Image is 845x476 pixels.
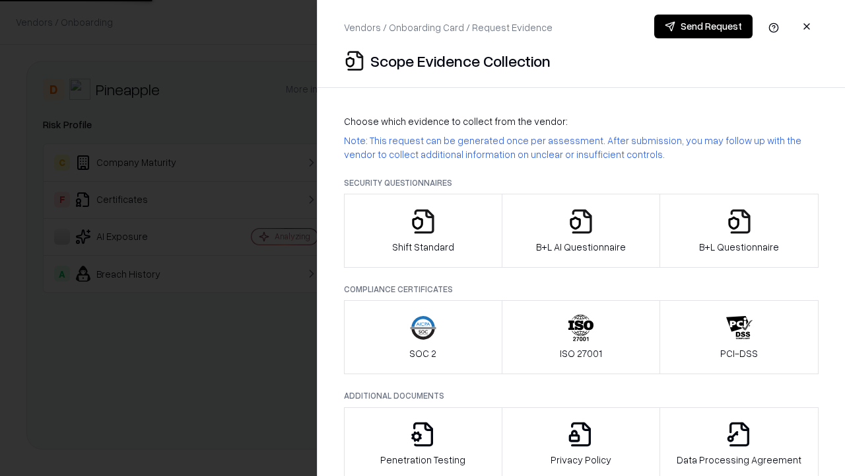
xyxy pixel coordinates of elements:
p: B+L Questionnaire [699,240,779,254]
button: Send Request [654,15,753,38]
button: Shift Standard [344,194,502,268]
button: SOC 2 [344,300,502,374]
p: PCI-DSS [720,346,758,360]
p: Security Questionnaires [344,177,819,188]
p: Data Processing Agreement [677,453,801,467]
button: ISO 27001 [502,300,661,374]
p: Additional Documents [344,390,819,401]
button: B+L AI Questionnaire [502,194,661,268]
p: Choose which evidence to collect from the vendor: [344,114,819,128]
p: ISO 27001 [560,346,602,360]
button: B+L Questionnaire [659,194,819,268]
p: Compliance Certificates [344,284,819,295]
p: Vendors / Onboarding Card / Request Evidence [344,20,553,34]
p: SOC 2 [409,346,436,360]
p: Penetration Testing [380,453,465,467]
p: Scope Evidence Collection [370,50,551,71]
p: Shift Standard [392,240,454,254]
p: Privacy Policy [551,453,611,467]
p: Note: This request can be generated once per assessment. After submission, you may follow up with... [344,134,819,161]
button: PCI-DSS [659,300,819,374]
p: B+L AI Questionnaire [536,240,626,254]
